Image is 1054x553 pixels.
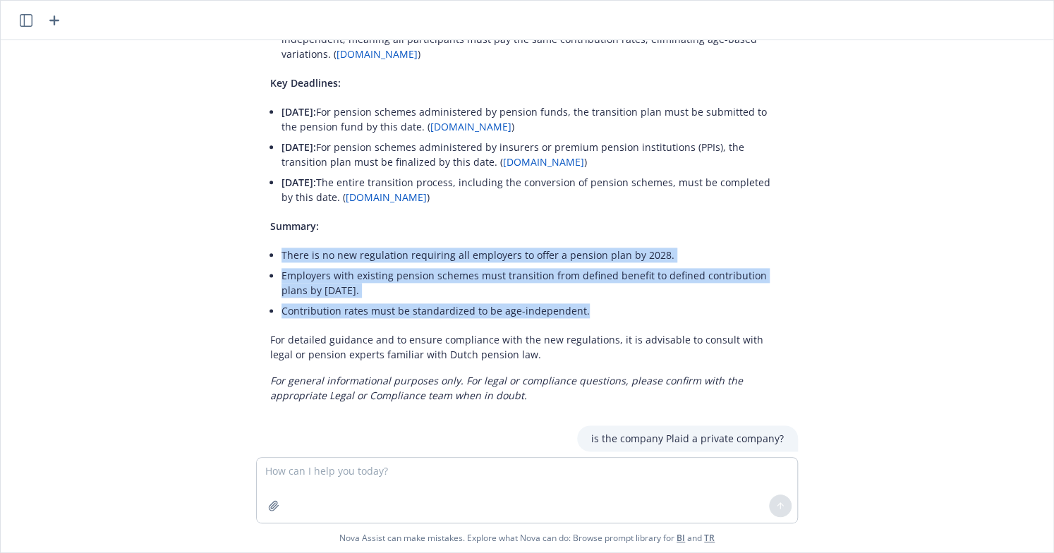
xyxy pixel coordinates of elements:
[270,332,784,362] p: For detailed guidance and to ensure compliance with the new regulations, it is advisable to consu...
[281,176,316,189] span: [DATE]:
[281,303,784,318] p: Contribution rates must be standardized to be age-independent.
[704,532,715,544] a: TR
[281,140,784,169] p: For pension schemes administered by insurers or premium pension institutions (PPIs), the transiti...
[281,268,784,298] p: Employers with existing pension schemes must transition from defined benefit to defined contribut...
[281,104,784,134] p: For pension schemes administered by pension funds, the transition plan must be submitted to the p...
[337,47,418,61] a: [DOMAIN_NAME]
[281,175,784,205] p: The entire transition process, including the conversion of pension schemes, must be completed by ...
[346,190,427,204] a: [DOMAIN_NAME]
[6,523,1048,552] span: Nova Assist can make mistakes. Explore what Nova can do: Browse prompt library for and
[503,155,584,169] a: [DOMAIN_NAME]
[270,219,319,233] span: Summary:
[430,120,511,133] a: [DOMAIN_NAME]
[270,374,743,402] em: For general informational purposes only. For legal or compliance questions, please confirm with t...
[281,105,316,119] span: [DATE]:
[270,76,341,90] span: Key Deadlines:
[677,532,685,544] a: BI
[281,140,316,154] span: [DATE]:
[281,248,784,262] p: There is no new regulation requiring all employers to offer a pension plan by 2028.
[591,431,784,446] p: is the company Plaid a private company?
